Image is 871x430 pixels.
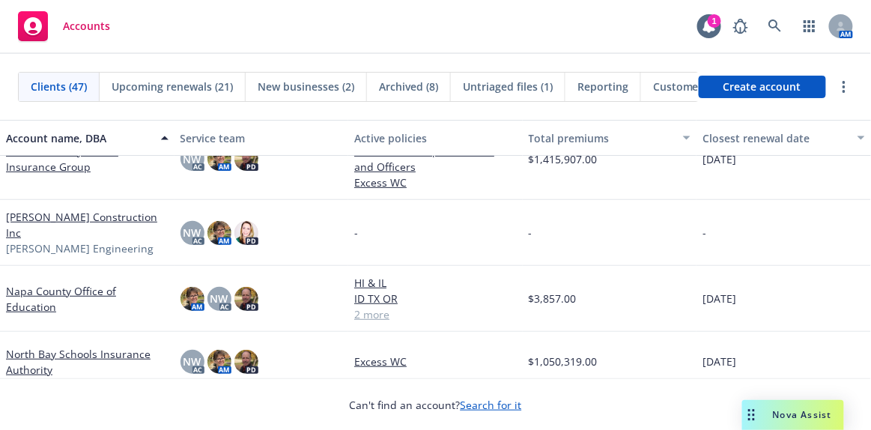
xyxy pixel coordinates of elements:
[760,11,790,41] a: Search
[723,73,801,101] span: Create account
[702,130,849,146] div: Closest renewal date
[174,120,349,156] button: Service team
[702,151,736,167] span: [DATE]
[697,120,871,156] button: Closest renewal date
[354,175,517,190] a: Excess WC
[463,79,553,94] span: Untriaged files (1)
[529,130,675,146] div: Total premiums
[6,209,169,240] a: [PERSON_NAME] Construction Inc
[354,275,517,291] a: HI & IL
[354,225,358,240] span: -
[183,225,201,240] span: NW
[6,240,154,256] span: [PERSON_NAME] Engineering
[354,306,517,322] a: 2 more
[234,147,258,171] img: photo
[702,354,736,369] span: [DATE]
[207,350,231,374] img: photo
[702,291,736,306] span: [DATE]
[234,287,258,311] img: photo
[183,354,201,369] span: NW
[180,130,343,146] div: Service team
[183,151,201,167] span: NW
[31,79,87,94] span: Clients (47)
[835,78,853,96] a: more
[529,151,598,167] span: $1,415,907.00
[258,79,354,94] span: New businesses (2)
[529,225,532,240] span: -
[461,398,522,412] a: Search for it
[180,287,204,311] img: photo
[354,130,517,146] div: Active policies
[112,79,233,94] span: Upcoming renewals (21)
[63,20,110,32] span: Accounts
[6,130,152,146] div: Account name, DBA
[773,408,832,421] span: Nova Assist
[529,291,577,306] span: $3,857.00
[795,11,825,41] a: Switch app
[6,346,169,378] a: North Bay Schools Insurance Authority
[653,79,754,94] span: Customer Directory
[6,283,169,315] a: Napa County Office of Education
[350,397,522,413] span: Can't find an account?
[708,14,721,28] div: 1
[354,291,517,306] a: ID TX OR
[379,79,438,94] span: Archived (8)
[577,79,628,94] span: Reporting
[742,400,761,430] div: Drag to move
[6,143,169,175] a: Merced County School Insurance Group
[207,147,231,171] img: photo
[726,11,756,41] a: Report a Bug
[207,221,231,245] img: photo
[210,291,228,306] span: NW
[234,221,258,245] img: photo
[348,120,523,156] button: Active policies
[354,354,517,369] a: Excess WC
[12,5,116,47] a: Accounts
[234,350,258,374] img: photo
[699,76,826,98] a: Create account
[529,354,598,369] span: $1,050,319.00
[742,400,844,430] button: Nova Assist
[702,225,706,240] span: -
[523,120,697,156] button: Total premiums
